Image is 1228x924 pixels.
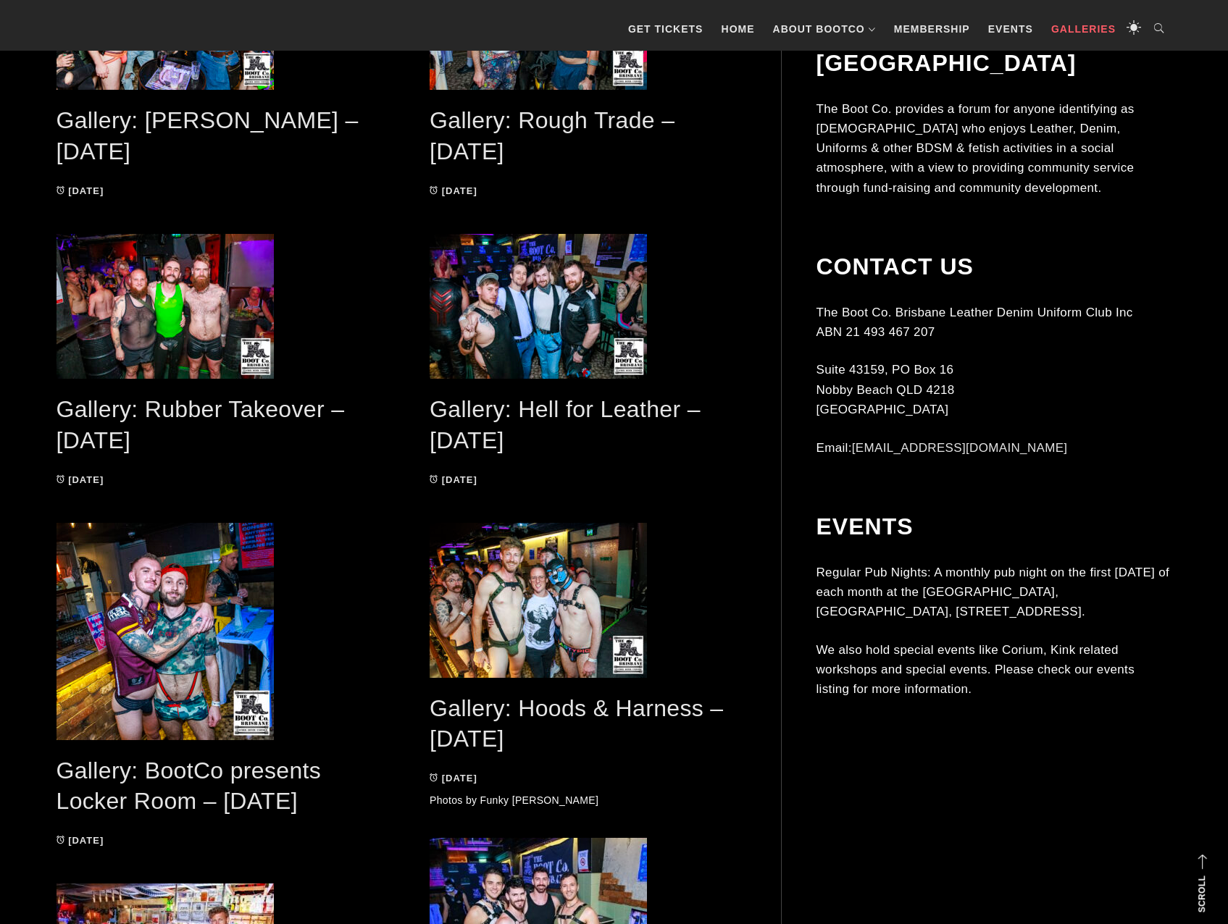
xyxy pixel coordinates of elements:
a: [DATE] [57,185,104,196]
p: We also hold special events like Corium, Kink related workshops and special events. Please check ... [816,640,1171,700]
p: Regular Pub Nights: A monthly pub night on the first [DATE] of each month at the [GEOGRAPHIC_DATA... [816,563,1171,622]
h2: Contact Us [816,253,1171,280]
p: Suite 43159, PO Box 16 Nobby Beach QLD 4218 [GEOGRAPHIC_DATA] [816,360,1171,419]
a: [DATE] [430,185,477,196]
time: [DATE] [68,835,104,846]
time: [DATE] [442,474,477,485]
a: About BootCo [766,7,883,51]
p: Email: [816,438,1171,458]
time: [DATE] [442,773,477,784]
h2: Events [816,513,1171,540]
strong: Scroll [1197,875,1207,912]
time: [DATE] [442,185,477,196]
a: Gallery: Rubber Takeover – [DATE] [57,396,345,453]
p: The Boot Co. provides a forum for anyone identifying as [DEMOGRAPHIC_DATA] who enjoys Leather, De... [816,99,1171,198]
a: [DATE] [430,474,477,485]
a: Gallery: Rough Trade – [DATE] [430,107,674,164]
time: [DATE] [68,185,104,196]
a: Gallery: BootCo presents Locker Room – [DATE] [57,757,322,815]
a: [DATE] [57,474,104,485]
a: [EMAIL_ADDRESS][DOMAIN_NAME] [852,441,1068,455]
a: Gallery: Hoods & Harness – [DATE] [430,695,723,752]
p: Photos by Funky [PERSON_NAME] [430,792,745,808]
a: Home [714,7,762,51]
a: Events [981,7,1040,51]
a: Membership [887,7,977,51]
a: [DATE] [57,835,104,846]
a: Galleries [1044,7,1123,51]
p: The Boot Co. Brisbane Leather Denim Uniform Club Inc ABN 21 493 467 207 [816,303,1171,342]
a: Gallery: [PERSON_NAME] – [DATE] [57,107,359,164]
a: Gallery: Hell for Leather – [DATE] [430,396,701,453]
a: [DATE] [430,773,477,784]
time: [DATE] [68,474,104,485]
a: GET TICKETS [621,7,711,51]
